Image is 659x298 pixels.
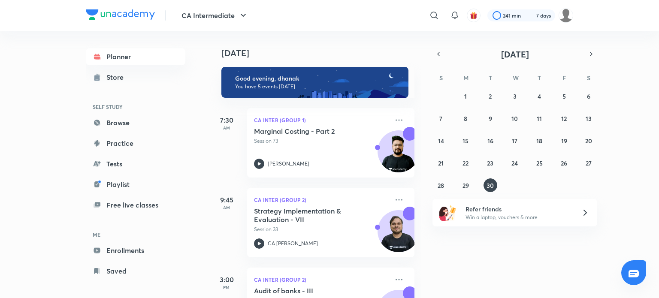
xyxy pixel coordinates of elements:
[466,205,571,214] h6: Refer friends
[86,227,185,242] h6: ME
[557,89,571,103] button: September 5, 2025
[582,89,596,103] button: September 6, 2025
[86,9,155,20] img: Company Logo
[470,12,478,19] img: avatar
[557,156,571,170] button: September 26, 2025
[86,69,185,86] a: Store
[508,111,522,125] button: September 10, 2025
[513,92,517,100] abbr: September 3, 2025
[508,134,522,147] button: September 17, 2025
[459,111,472,125] button: September 8, 2025
[439,204,456,221] img: referral
[538,74,541,82] abbr: Thursday
[254,127,361,135] h5: Marginal Costing - Part 2
[586,159,592,167] abbr: September 27, 2025
[378,215,419,256] img: Avatar
[501,48,529,60] span: [DATE]
[86,155,185,172] a: Tests
[487,181,494,190] abbr: September 30, 2025
[254,286,361,295] h5: Audit of banks - III
[378,135,419,176] img: Avatar
[176,7,254,24] button: CA Intermediate
[484,111,497,125] button: September 9, 2025
[221,48,423,58] h4: [DATE]
[586,114,592,123] abbr: September 13, 2025
[463,74,469,82] abbr: Monday
[86,99,185,114] h6: SELF STUDY
[562,74,566,82] abbr: Friday
[487,159,493,167] abbr: September 23, 2025
[209,195,244,205] h5: 9:45
[557,111,571,125] button: September 12, 2025
[434,111,448,125] button: September 7, 2025
[582,111,596,125] button: September 13, 2025
[511,114,518,123] abbr: September 10, 2025
[484,134,497,147] button: September 16, 2025
[434,134,448,147] button: September 14, 2025
[484,156,497,170] button: September 23, 2025
[587,74,590,82] abbr: Saturday
[526,11,535,20] img: streak
[463,181,469,190] abbr: September 29, 2025
[536,159,543,167] abbr: September 25, 2025
[561,137,567,145] abbr: September 19, 2025
[439,74,443,82] abbr: Sunday
[557,134,571,147] button: September 19, 2025
[209,115,244,125] h5: 7:30
[559,8,573,23] img: dhanak
[86,9,155,22] a: Company Logo
[86,262,185,280] a: Saved
[459,89,472,103] button: September 1, 2025
[489,114,492,123] abbr: September 9, 2025
[254,115,389,125] p: CA Inter (Group 1)
[489,92,492,100] abbr: September 2, 2025
[463,159,469,167] abbr: September 22, 2025
[434,156,448,170] button: September 21, 2025
[489,74,492,82] abbr: Tuesday
[512,137,517,145] abbr: September 17, 2025
[439,114,442,123] abbr: September 7, 2025
[86,242,185,259] a: Enrollments
[438,137,444,145] abbr: September 14, 2025
[582,134,596,147] button: September 20, 2025
[508,156,522,170] button: September 24, 2025
[86,114,185,131] a: Browse
[532,111,546,125] button: September 11, 2025
[585,137,592,145] abbr: September 20, 2025
[209,205,244,210] p: AM
[487,137,493,145] abbr: September 16, 2025
[254,274,389,285] p: CA Inter (Group 2)
[444,48,585,60] button: [DATE]
[464,114,467,123] abbr: September 8, 2025
[209,274,244,285] h5: 3:00
[484,178,497,192] button: September 30, 2025
[268,240,318,247] p: CA [PERSON_NAME]
[209,285,244,290] p: PM
[467,9,481,22] button: avatar
[464,92,467,100] abbr: September 1, 2025
[561,159,567,167] abbr: September 26, 2025
[254,195,389,205] p: CA Inter (Group 2)
[562,92,566,100] abbr: September 5, 2025
[561,114,567,123] abbr: September 12, 2025
[459,134,472,147] button: September 15, 2025
[221,67,408,98] img: evening
[254,137,389,145] p: Session 73
[484,89,497,103] button: September 2, 2025
[235,75,401,82] h6: Good evening, dhanak
[438,159,444,167] abbr: September 21, 2025
[86,135,185,152] a: Practice
[434,178,448,192] button: September 28, 2025
[511,159,518,167] abbr: September 24, 2025
[463,137,469,145] abbr: September 15, 2025
[235,83,401,90] p: You have 5 events [DATE]
[466,214,571,221] p: Win a laptop, vouchers & more
[532,156,546,170] button: September 25, 2025
[254,226,389,233] p: Session 33
[254,207,361,224] h5: Strategy Implementation & Evaluation - VII
[106,72,129,82] div: Store
[86,196,185,214] a: Free live classes
[438,181,444,190] abbr: September 28, 2025
[582,156,596,170] button: September 27, 2025
[268,160,309,168] p: [PERSON_NAME]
